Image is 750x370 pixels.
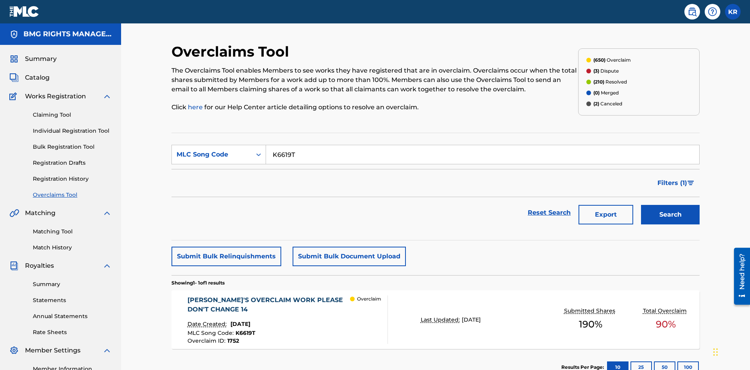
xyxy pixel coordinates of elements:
img: Matching [9,208,19,218]
p: Click for our Help Center article detailing options to resolve an overclaim. [171,103,578,112]
img: Accounts [9,30,19,39]
span: Catalog [25,73,50,82]
a: Statements [33,296,112,304]
span: Matching [25,208,55,218]
span: (650) [593,57,605,63]
img: Catalog [9,73,19,82]
span: Royalties [25,261,54,270]
a: Registration History [33,175,112,183]
button: Filters (1) [653,173,700,193]
span: 1752 [227,337,239,344]
p: Total Overclaim [643,307,689,315]
div: MLC Song Code [177,150,247,159]
img: Member Settings [9,346,19,355]
span: Works Registration [25,92,86,101]
p: Overclaim [357,295,381,302]
iframe: Resource Center [728,245,750,309]
a: CatalogCatalog [9,73,50,82]
a: Reset Search [524,204,575,221]
span: (0) [593,90,600,96]
button: Submit Bulk Relinquishments [171,247,281,266]
p: Overclaim [593,57,631,64]
span: 90 % [656,317,676,331]
p: Last Updated: [421,316,462,324]
div: Drag [713,340,718,364]
img: expand [102,208,112,218]
a: Annual Statements [33,312,112,320]
div: [PERSON_NAME]'S OVERCLAIM WORK PLEASE DON'T CHANGE 14 [187,295,350,314]
img: help [708,7,717,16]
span: Filters ( 1 ) [657,178,687,188]
p: Dispute [593,68,619,75]
div: Help [705,4,720,20]
a: Rate Sheets [33,328,112,336]
span: [DATE] [462,316,481,323]
a: Summary [33,280,112,288]
iframe: Chat Widget [711,333,750,370]
button: Search [641,205,700,224]
img: expand [102,92,112,101]
span: Member Settings [25,346,80,355]
button: Export [579,205,633,224]
a: here [188,103,204,111]
a: Registration Drafts [33,159,112,167]
span: [DATE] [230,320,250,327]
img: Summary [9,54,19,64]
h2: Overclaims Tool [171,43,293,60]
a: [PERSON_NAME]'S OVERCLAIM WORK PLEASE DON'T CHANGE 14Date Created:[DATE]MLC Song Code:K6619TOverc... [171,290,700,349]
a: Matching Tool [33,228,112,236]
p: Merged [593,89,619,96]
span: Summary [25,54,57,64]
a: Public Search [684,4,700,20]
span: (2) [593,101,599,107]
button: Submit Bulk Document Upload [293,247,406,266]
p: Date Created: [187,320,229,328]
a: Bulk Registration Tool [33,143,112,151]
a: Individual Registration Tool [33,127,112,135]
img: Works Registration [9,92,20,101]
span: K6619T [236,329,255,336]
span: (210) [593,79,604,85]
img: MLC Logo [9,6,39,17]
p: The Overclaims Tool enables Members to see works they have registered that are in overclaim. Over... [171,66,578,94]
span: MLC Song Code : [187,329,236,336]
img: expand [102,261,112,270]
a: Claiming Tool [33,111,112,119]
a: SummarySummary [9,54,57,64]
img: search [687,7,697,16]
span: 190 % [579,317,602,331]
a: Overclaims Tool [33,191,112,199]
p: Resolved [593,78,627,85]
p: Showing 1 - 1 of 1 results [171,279,225,286]
form: Search Form [171,145,700,228]
img: expand [102,346,112,355]
span: Overclaim ID : [187,337,227,344]
img: Royalties [9,261,19,270]
img: filter [687,181,694,185]
p: Canceled [593,100,622,107]
span: (3) [593,68,599,74]
div: User Menu [725,4,741,20]
a: Match History [33,244,112,252]
p: Submitted Shares [564,307,617,315]
h5: BMG RIGHTS MANAGEMENT US, LLC [23,30,112,39]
